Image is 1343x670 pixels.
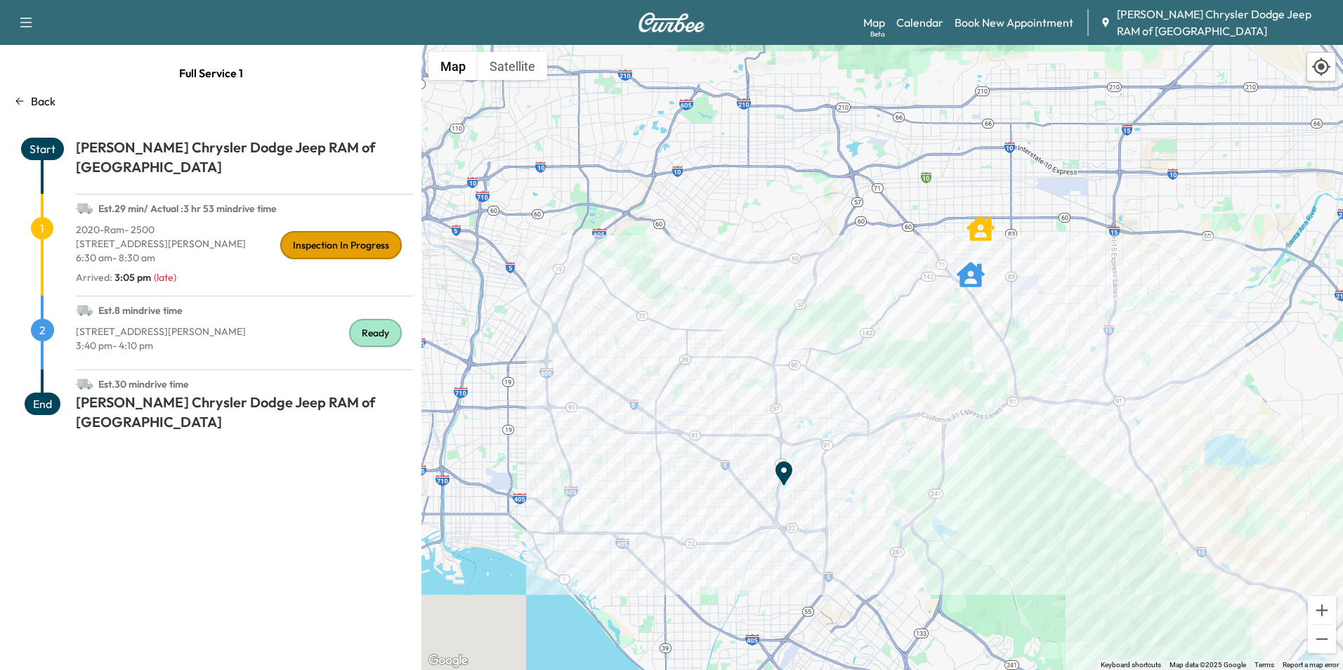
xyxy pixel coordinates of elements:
[1283,661,1339,669] a: Report a map error
[21,138,64,160] span: Start
[478,52,547,80] button: Show satellite imagery
[870,29,885,39] div: Beta
[896,14,943,31] a: Calendar
[25,393,60,415] span: End
[76,393,413,438] h1: [PERSON_NAME] Chrysler Dodge Jeep RAM of [GEOGRAPHIC_DATA]
[955,14,1073,31] a: Book New Appointment
[1254,661,1274,669] a: Terms (opens in new tab)
[428,52,478,80] button: Show street map
[76,237,413,251] p: [STREET_ADDRESS][PERSON_NAME]
[76,270,151,284] p: Arrived :
[425,652,471,670] a: Open this area in Google Maps (opens a new window)
[349,319,402,347] div: Ready
[1117,6,1332,39] span: [PERSON_NAME] Chrysler Dodge Jeep RAM of [GEOGRAPHIC_DATA]
[76,339,413,353] p: 3:40 pm - 4:10 pm
[31,93,55,110] p: Back
[76,324,413,339] p: [STREET_ADDRESS][PERSON_NAME]
[179,59,243,87] span: Full Service 1
[98,304,183,317] span: Est. 8 min drive time
[76,251,413,265] p: 6:30 am - 8:30 am
[31,319,54,341] span: 2
[770,452,798,480] gmp-advanced-marker: End Point
[1170,661,1246,669] span: Map data ©2025 Google
[280,231,402,259] div: Inspection In Progress
[1308,596,1336,624] button: Zoom in
[638,13,705,32] img: Curbee Logo
[98,378,189,390] span: Est. 30 min drive time
[154,271,176,284] span: ( late )
[863,14,885,31] a: MapBeta
[425,652,471,670] img: Google
[1306,52,1336,81] div: Recenter map
[98,202,277,215] span: Est. 29 min / Actual : 3 hr 53 min drive time
[76,223,413,237] p: 2020 - Ram - 2500
[114,271,151,284] span: 3:05 pm
[31,217,53,239] span: 1
[1308,625,1336,653] button: Zoom out
[76,138,413,183] h1: [PERSON_NAME] Chrysler Dodge Jeep RAM of [GEOGRAPHIC_DATA]
[1101,660,1161,670] button: Keyboard shortcuts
